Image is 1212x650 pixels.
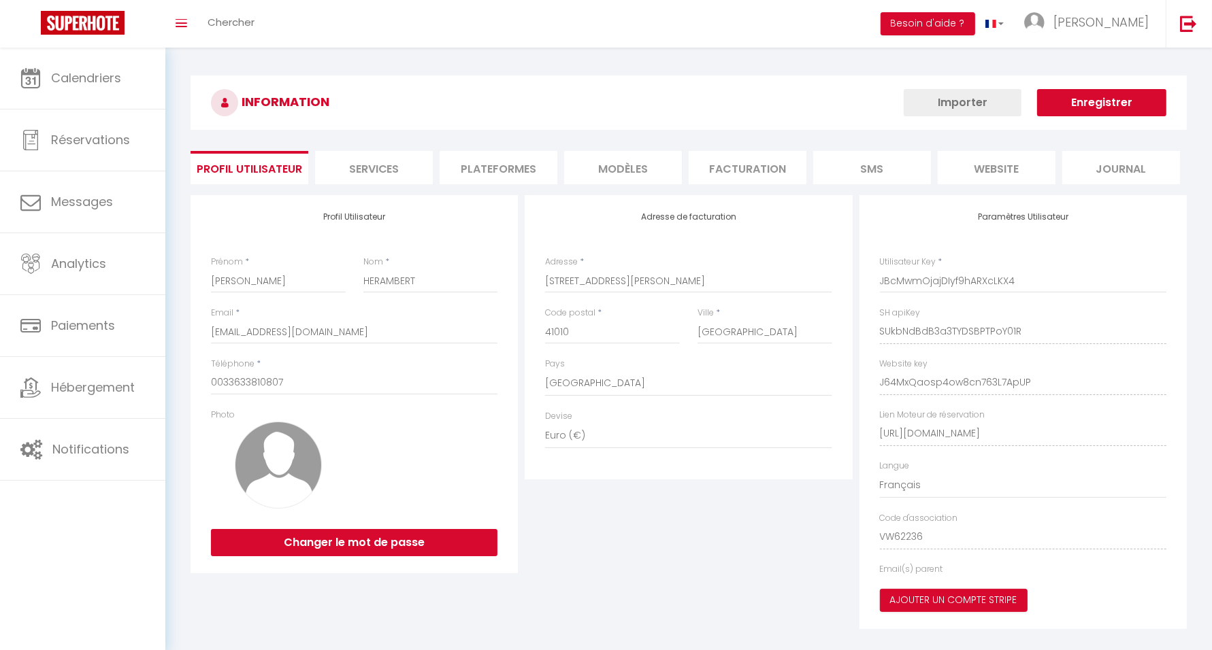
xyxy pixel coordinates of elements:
[51,131,130,148] span: Réservations
[51,317,115,334] span: Paiements
[880,589,1028,612] button: Ajouter un compte Stripe
[545,307,595,320] label: Code postal
[191,75,1187,130] h3: INFORMATION
[880,460,910,473] label: Langue
[211,358,255,371] label: Téléphone
[235,422,322,509] img: avatar.png
[51,69,121,86] span: Calendriers
[545,256,578,269] label: Adresse
[545,410,572,423] label: Devise
[211,529,497,556] button: Changer le mot de passe
[1062,151,1180,184] li: Journal
[938,151,1055,184] li: website
[52,441,129,458] span: Notifications
[880,512,958,525] label: Code d'association
[880,256,936,269] label: Utilisateur Key
[564,151,682,184] li: MODÈLES
[191,151,308,184] li: Profil Utilisateur
[315,151,433,184] li: Services
[211,212,497,222] h4: Profil Utilisateur
[880,212,1166,222] h4: Paramètres Utilisateur
[51,255,106,272] span: Analytics
[1053,14,1149,31] span: [PERSON_NAME]
[440,151,557,184] li: Plateformes
[880,563,943,576] label: Email(s) parent
[904,89,1021,116] button: Importer
[881,12,975,35] button: Besoin d'aide ?
[545,358,565,371] label: Pays
[211,409,235,422] label: Photo
[363,256,383,269] label: Nom
[51,379,135,396] span: Hébergement
[208,15,255,29] span: Chercher
[880,358,928,371] label: Website key
[545,212,832,222] h4: Adresse de facturation
[880,307,921,320] label: SH apiKey
[1180,15,1197,32] img: logout
[880,409,985,422] label: Lien Moteur de réservation
[11,5,52,46] button: Ouvrir le widget de chat LiveChat
[698,307,714,320] label: Ville
[51,193,113,210] span: Messages
[1024,12,1045,33] img: ...
[1037,89,1166,116] button: Enregistrer
[211,307,233,320] label: Email
[41,11,125,35] img: Super Booking
[689,151,806,184] li: Facturation
[211,256,243,269] label: Prénom
[813,151,931,184] li: SMS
